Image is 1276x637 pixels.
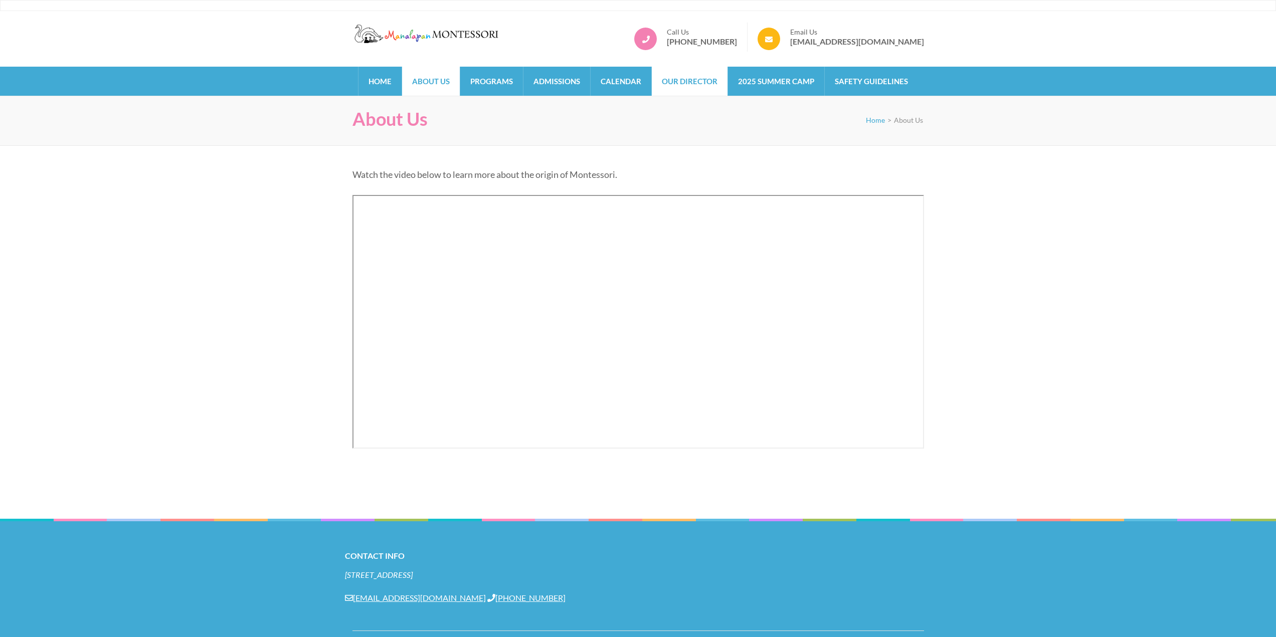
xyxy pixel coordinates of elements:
[345,593,486,602] a: [EMAIL_ADDRESS][DOMAIN_NAME]
[352,108,428,130] h1: About Us
[352,23,503,45] img: Manalapan Montessori – #1 Rated Child Day Care Center in Manalapan NJ
[358,67,402,96] a: Home
[523,67,590,96] a: Admissions
[345,569,932,580] address: [STREET_ADDRESS]
[487,593,566,602] a: [PHONE_NUMBER]
[790,37,924,47] a: [EMAIL_ADDRESS][DOMAIN_NAME]
[887,116,891,124] span: >
[728,67,824,96] a: 2025 Summer Camp
[652,67,727,96] a: Our Director
[460,67,523,96] a: Programs
[790,28,924,37] span: Email Us
[667,28,737,37] span: Call Us
[352,167,924,181] p: Watch the video below to learn more about the origin of Montessori.
[402,67,460,96] a: About Us
[667,37,737,47] a: [PHONE_NUMBER]
[866,116,885,124] a: Home
[591,67,651,96] a: Calendar
[345,549,932,563] h2: Contact Info
[825,67,918,96] a: Safety Guidelines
